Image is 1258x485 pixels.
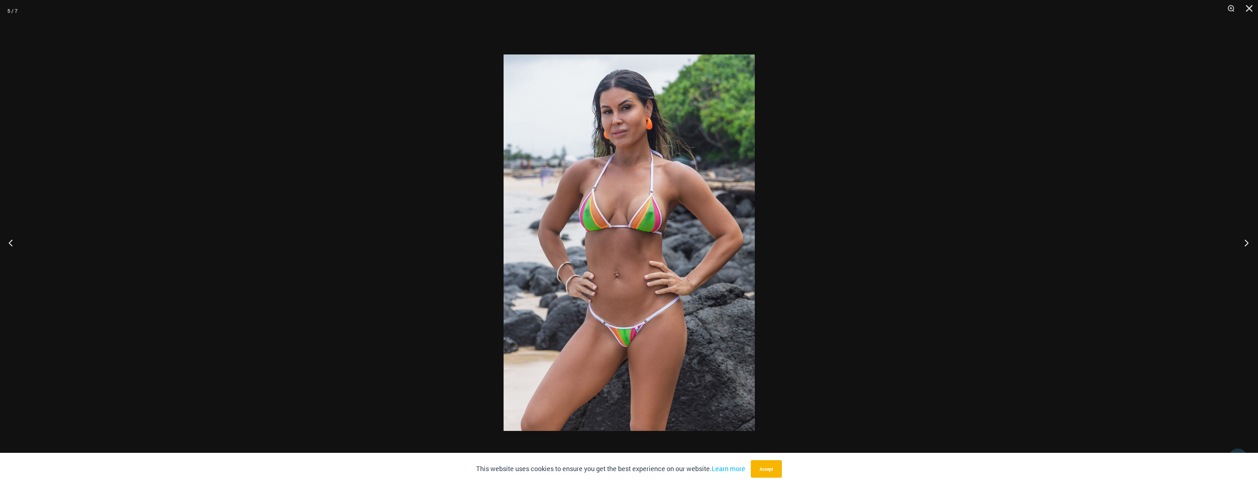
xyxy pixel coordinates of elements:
[7,5,18,16] div: 5 / 7
[1231,224,1258,261] button: Next
[504,54,755,431] img: Reckless Mesh High Voltage 306 Tri Top 466 Thong 02
[712,464,745,473] a: Learn more
[476,463,745,474] p: This website uses cookies to ensure you get the best experience on our website.
[751,460,782,478] button: Accept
